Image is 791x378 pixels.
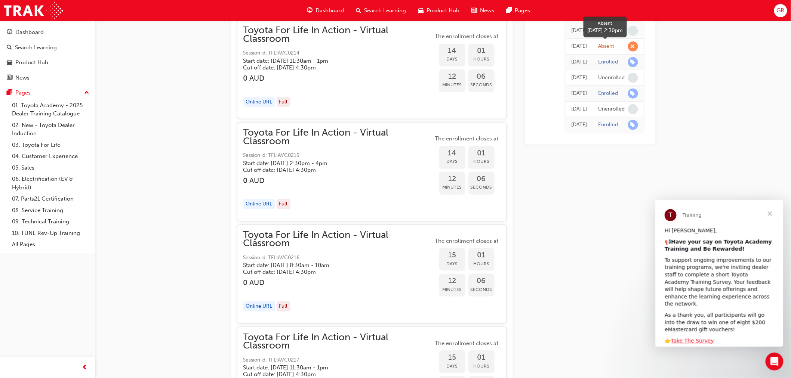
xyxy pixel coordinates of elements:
[243,231,433,248] span: Toyota For Life In Action - Virtual Classroom
[587,27,623,34] div: [DATE] 2:30pm
[433,32,501,41] span: The enrollment closes at
[472,6,477,15] span: news-icon
[243,74,433,83] h3: 0 AUD
[439,260,465,268] span: Days
[7,75,12,81] span: news-icon
[598,59,618,66] div: Enrolled
[774,4,787,17] button: GR
[243,278,433,287] h3: 0 AUD
[7,59,12,66] span: car-icon
[468,149,495,158] span: 01
[243,26,433,43] span: Toyota For Life In Action - Virtual Classroom
[243,97,275,107] div: Online URL
[301,3,350,18] a: guage-iconDashboard
[468,285,495,294] span: Seconds
[777,6,785,15] span: GR
[572,74,587,82] div: Thu May 22 2025 09:43:18 GMT+0930 (Australian Central Standard Time)
[439,81,465,89] span: Minutes
[572,89,587,98] div: Thu May 22 2025 09:24:52 GMT+0930 (Australian Central Standard Time)
[598,121,618,128] div: Enrolled
[480,6,495,15] span: News
[433,339,501,348] span: The enrollment closes at
[277,199,290,209] div: Full
[4,2,63,19] img: Trak
[243,356,433,365] span: Session id: TFLIAVC0217
[501,3,536,18] a: pages-iconPages
[243,160,421,167] h5: Start date: [DATE] 2:30pm - 4pm
[84,88,89,98] span: up-icon
[598,90,618,97] div: Enrolled
[572,27,587,35] div: Mon Aug 18 2025 14:30:00 GMT+0930 (Australian Central Standard Time)
[433,237,501,245] span: The enrollment closes at
[243,167,421,173] h5: Cut off date: [DATE] 4:30pm
[468,47,495,55] span: 01
[9,100,92,120] a: 01. Toyota Academy - 2025 Dealer Training Catalogue
[7,90,12,96] span: pages-icon
[9,162,92,174] a: 05. Sales
[9,205,92,216] a: 08. Service Training
[468,55,495,63] span: Hours
[412,3,466,18] a: car-iconProduct Hub
[243,364,421,371] h5: Start date: [DATE] 11:30am - 1pm
[243,64,421,71] h5: Cut off date: [DATE] 4:30pm
[515,6,530,15] span: Pages
[3,86,92,100] button: Pages
[3,24,92,86] button: DashboardSearch LearningProduct HubNews
[572,58,587,66] div: Thu May 22 2025 09:44:53 GMT+0930 (Australian Central Standard Time)
[243,199,275,209] div: Online URL
[9,193,92,205] a: 07. Parts21 Certification
[439,353,465,362] span: 15
[9,139,92,151] a: 03. Toyota For Life
[9,151,92,162] a: 04. Customer Experience
[598,106,625,113] div: Unenrolled
[766,353,784,371] iframe: Intercom live chat
[277,97,290,107] div: Full
[15,89,31,97] div: Pages
[7,44,12,51] span: search-icon
[243,371,421,378] h5: Cut off date: [DATE] 4:30pm
[439,285,465,294] span: Minutes
[243,262,421,269] h5: Start date: [DATE] 8:30am - 10am
[15,43,57,52] div: Search Learning
[572,105,587,114] div: Thu May 22 2025 09:14:29 GMT+0930 (Australian Central Standard Time)
[3,71,92,85] a: News
[439,55,465,63] span: Days
[243,128,433,145] span: Toyota For Life In Action - Virtual Classroom
[243,49,433,58] span: Session id: TFLIAVC0214
[468,353,495,362] span: 01
[598,74,625,81] div: Unenrolled
[628,26,638,36] span: learningRecordVerb_NONE-icon
[243,58,421,64] h5: Start date: [DATE] 11:30am - 1pm
[427,6,460,15] span: Product Hub
[468,251,495,260] span: 01
[9,120,92,139] a: 02. New - Toyota Dealer Induction
[243,128,501,215] button: Toyota For Life In Action - Virtual ClassroomSession id: TFLIAVC0215Start date: [DATE] 2:30pm - 4...
[468,157,495,166] span: Hours
[628,57,638,67] span: learningRecordVerb_ENROLL-icon
[307,6,313,15] span: guage-icon
[82,363,88,372] span: prev-icon
[9,227,92,239] a: 10. TUNE Rev-Up Training
[439,183,465,192] span: Minutes
[468,175,495,183] span: 06
[9,239,92,250] a: All Pages
[628,89,638,99] span: learningRecordVerb_ENROLL-icon
[15,74,30,82] div: News
[243,254,433,262] span: Session id: TFLIAVC0216
[356,6,361,15] span: search-icon
[628,73,638,83] span: learningRecordVerb_NONE-icon
[587,20,623,27] div: Absent
[439,175,465,183] span: 12
[243,176,433,185] h3: 0 AUD
[439,72,465,81] span: 12
[628,104,638,114] span: learningRecordVerb_NONE-icon
[439,47,465,55] span: 14
[572,42,587,51] div: Mon Aug 18 2025 14:30:00 GMT+0930 (Australian Central Standard Time)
